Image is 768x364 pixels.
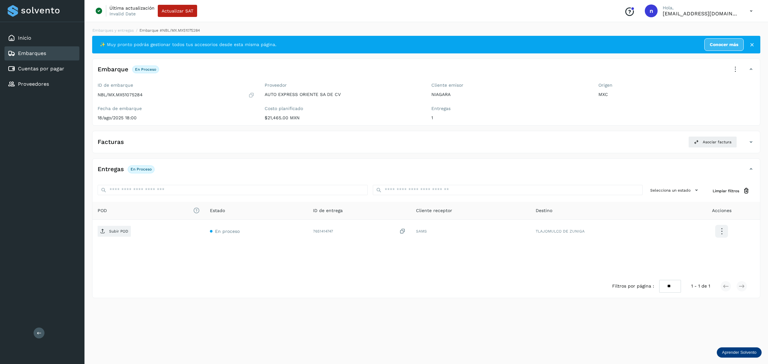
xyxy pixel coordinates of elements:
p: Subir POD [109,229,128,233]
span: POD [98,207,200,214]
p: NBL/MX.MX51075284 [98,92,143,98]
a: Embarques y entregas [92,28,134,33]
div: Embarques [4,46,79,60]
a: Conocer más [704,38,744,51]
label: Cliente emisor [431,83,588,88]
span: ✨ Muy pronto podrás gestionar todos tus accesorios desde esta misma página. [100,41,276,48]
span: Destino [536,207,552,214]
a: Inicio [18,35,31,41]
button: Actualizar SAT [158,5,197,17]
h4: Embarque [98,66,128,73]
span: Acciones [712,207,732,214]
button: Selecciona un estado [648,185,702,195]
a: Cuentas por pagar [18,66,64,72]
p: AUTO EXPRESS ORIENTE SA DE CV [265,92,421,97]
p: En proceso [135,67,156,72]
p: En proceso [131,167,152,171]
p: Aprender Solvento [722,350,756,355]
td: SAMS [411,220,531,243]
button: Subir POD [98,226,131,237]
div: Aprender Solvento [717,347,762,358]
span: Actualizar SAT [162,9,193,13]
span: 1 - 1 de 1 [691,283,710,289]
span: ID de entrega [313,207,343,214]
h4: Facturas [98,138,124,146]
label: Origen [598,83,755,88]
span: En proceso [215,229,240,234]
span: Estado [210,207,225,214]
span: Asociar factura [703,139,732,145]
div: EntregasEn proceso [92,164,760,180]
label: Proveedor [265,83,421,88]
p: Última actualización [109,5,155,11]
a: Embarques [18,50,46,56]
p: Hola, [663,5,740,11]
div: Cuentas por pagar [4,62,79,76]
label: Entregas [431,106,588,111]
label: Costo planificado [265,106,421,111]
p: NIAGARA [431,92,588,97]
p: niagara+prod@solvento.mx [663,11,740,17]
p: 18/ago/2025 18:00 [98,115,254,121]
span: Filtros por página : [612,283,654,289]
p: Invalid Date [109,11,136,17]
a: Proveedores [18,81,49,87]
td: TLAJOMULCO DE ZUNIGA [531,220,683,243]
div: Proveedores [4,77,79,91]
nav: breadcrumb [92,28,760,33]
span: Limpiar filtros [713,188,739,194]
p: $21,465.00 MXN [265,115,421,121]
div: FacturasAsociar factura [92,136,760,153]
button: Limpiar filtros [708,185,755,197]
span: Embarque #NBL/MX.MX51075284 [140,28,200,33]
p: MXC [598,92,755,97]
div: 7651414747 [313,228,406,235]
label: Fecha de embarque [98,106,254,111]
h4: Entregas [98,166,124,173]
label: ID de embarque [98,83,254,88]
div: Inicio [4,31,79,45]
button: Asociar factura [688,136,737,148]
div: EmbarqueEn proceso [92,64,760,80]
span: Cliente receptor [416,207,452,214]
p: 1 [431,115,588,121]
